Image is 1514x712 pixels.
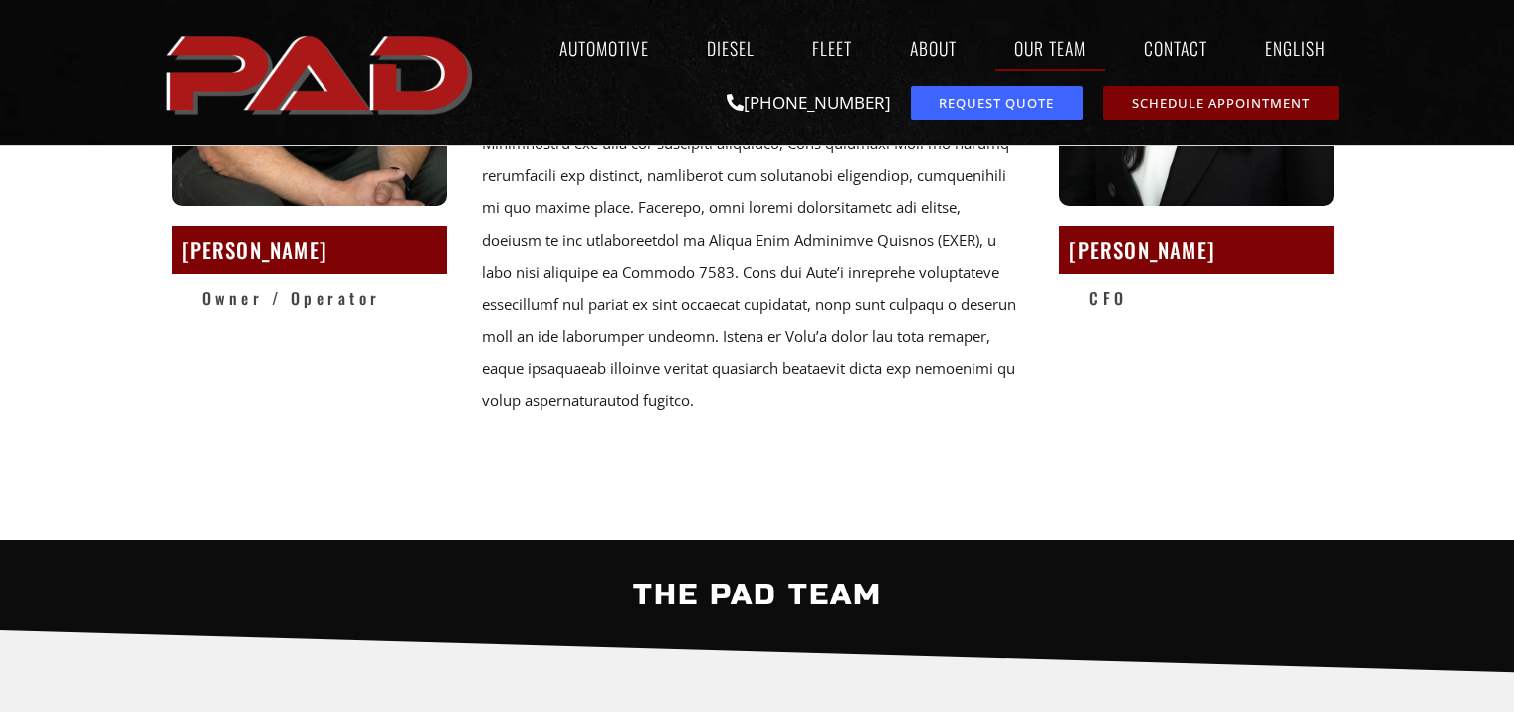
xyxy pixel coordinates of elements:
[1132,97,1310,110] span: Schedule Appointment
[1103,86,1339,120] a: schedule repair or service appointment
[1246,25,1355,71] a: English
[793,25,871,71] a: Fleet
[202,284,447,313] h2: Owner / Operator
[1089,284,1334,313] h2: CFO
[939,97,1054,110] span: Request Quote
[182,231,437,268] h2: [PERSON_NAME]
[160,565,1355,624] h2: The PAD Team
[483,25,1355,71] nav: Menu
[1069,231,1324,268] h2: [PERSON_NAME]
[727,91,891,114] a: [PHONE_NUMBER]
[995,25,1105,71] a: Our Team
[160,19,483,126] img: The image shows the word "PAD" in bold, red, uppercase letters with a slight shadow effect.
[688,25,773,71] a: Diesel
[1125,25,1226,71] a: Contact
[541,25,668,71] a: Automotive
[891,25,975,71] a: About
[911,86,1083,120] a: request a service or repair quote
[160,19,483,126] a: pro automotive and diesel home page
